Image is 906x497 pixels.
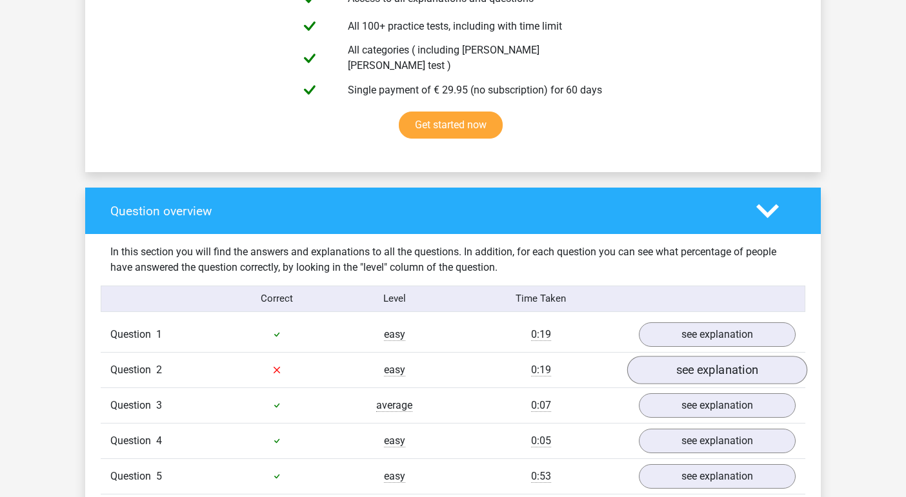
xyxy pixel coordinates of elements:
[531,328,551,341] span: 0:19
[156,364,162,376] span: 2
[384,364,405,376] span: easy
[531,364,551,376] span: 0:19
[110,469,156,484] span: Question
[110,204,737,219] h4: Question overview
[384,328,405,341] span: easy
[399,112,503,139] a: Get started now
[639,393,796,418] a: see explanation
[531,399,551,412] span: 0:07
[639,429,796,453] a: see explanation
[110,362,156,378] span: Question
[336,291,453,306] div: Level
[156,470,162,482] span: 5
[639,464,796,489] a: see explanation
[531,434,551,447] span: 0:05
[110,398,156,413] span: Question
[156,399,162,411] span: 3
[376,399,412,412] span: average
[384,434,405,447] span: easy
[453,291,629,306] div: Time Taken
[627,356,807,384] a: see explanation
[639,322,796,347] a: see explanation
[110,327,156,342] span: Question
[101,244,805,275] div: In this section you will find the answers and explanations to all the questions. In addition, for...
[156,434,162,447] span: 4
[110,433,156,449] span: Question
[219,291,336,306] div: Correct
[531,470,551,483] span: 0:53
[384,470,405,483] span: easy
[156,328,162,340] span: 1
